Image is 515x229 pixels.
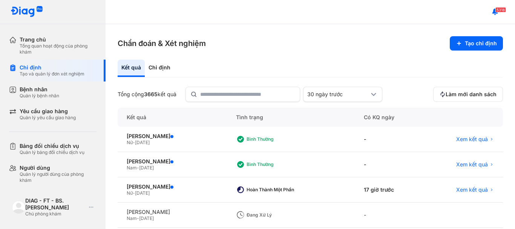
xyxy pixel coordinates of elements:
[20,171,97,183] div: Quản lý người dùng của phòng khám
[456,161,488,168] span: Xem kết quả
[355,127,425,152] div: -
[25,211,86,217] div: Chủ phòng khám
[495,7,506,12] span: 5318
[139,165,154,171] span: [DATE]
[127,215,137,221] span: Nam
[20,108,76,115] div: Yêu cầu giao hàng
[247,212,307,218] div: Đang xử lý
[20,43,97,55] div: Tổng quan hoạt động của phòng khám
[135,190,150,196] span: [DATE]
[20,115,76,121] div: Quản lý yêu cầu giao hàng
[133,190,135,196] span: -
[127,190,133,196] span: Nữ
[118,60,145,77] div: Kết quả
[355,108,425,127] div: Có KQ ngày
[247,161,307,168] div: Bình thường
[135,140,150,145] span: [DATE]
[307,91,369,98] div: 30 ngày trước
[25,197,86,211] div: DIAG - FT - BS. [PERSON_NAME]
[433,87,503,102] button: Làm mới danh sách
[450,36,503,51] button: Tạo chỉ định
[127,140,133,145] span: Nữ
[20,164,97,171] div: Người dùng
[20,143,84,149] div: Bảng đối chiếu dịch vụ
[20,64,84,71] div: Chỉ định
[127,183,218,190] div: [PERSON_NAME]
[20,86,59,93] div: Bệnh nhân
[20,36,97,43] div: Trang chủ
[118,38,206,49] h3: Chẩn đoán & Xét nghiệm
[247,187,307,193] div: Hoàn thành một phần
[137,215,139,221] span: -
[127,165,137,171] span: Nam
[118,91,176,98] div: Tổng cộng kết quả
[133,140,135,145] span: -
[145,60,174,77] div: Chỉ định
[139,215,154,221] span: [DATE]
[11,6,43,18] img: logo
[355,177,425,203] div: 17 giờ trước
[127,133,218,140] div: [PERSON_NAME]
[227,108,355,127] div: Tình trạng
[456,136,488,143] span: Xem kết quả
[20,149,84,155] div: Quản lý bảng đối chiếu dịch vụ
[355,152,425,177] div: -
[20,71,84,77] div: Tạo và quản lý đơn xét nghiệm
[247,136,307,142] div: Bình thường
[144,91,158,97] span: 3665
[355,203,425,228] div: -
[118,108,227,127] div: Kết quả
[12,201,25,214] img: logo
[446,91,497,98] span: Làm mới danh sách
[456,186,488,193] span: Xem kết quả
[137,165,139,171] span: -
[20,93,59,99] div: Quản lý bệnh nhân
[127,209,218,215] div: [PERSON_NAME]
[127,158,218,165] div: [PERSON_NAME]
